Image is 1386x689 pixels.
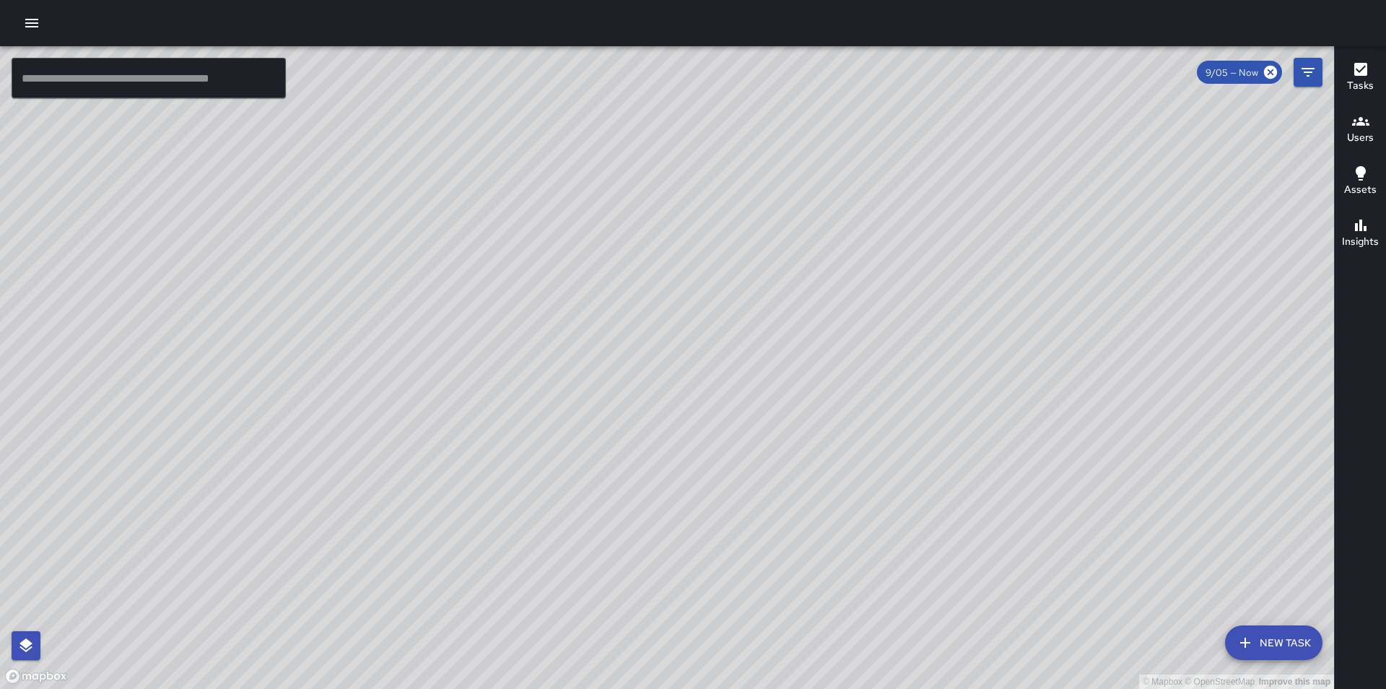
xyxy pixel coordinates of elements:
h6: Insights [1342,234,1379,250]
button: Insights [1335,208,1386,260]
button: Users [1335,104,1386,156]
h6: Tasks [1347,78,1374,94]
span: 9/05 — Now [1197,66,1267,79]
button: Assets [1335,156,1386,208]
h6: Assets [1344,182,1377,198]
button: Tasks [1335,52,1386,104]
button: Filters [1294,58,1322,87]
div: 9/05 — Now [1197,61,1282,84]
button: New Task [1225,625,1322,660]
h6: Users [1347,130,1374,146]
